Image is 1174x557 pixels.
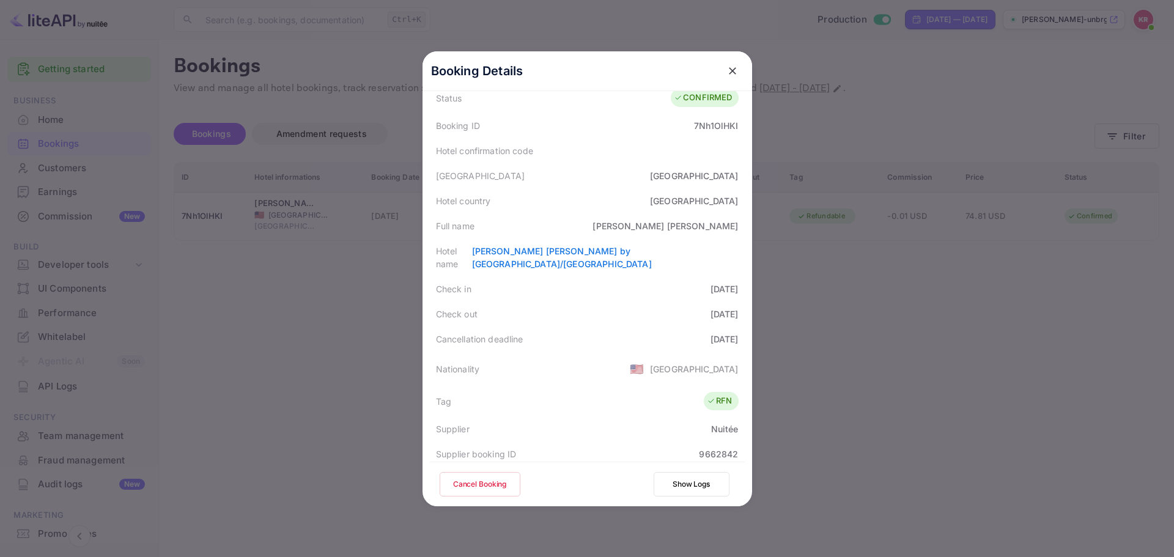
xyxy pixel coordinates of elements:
[436,308,478,320] div: Check out
[472,246,652,269] a: [PERSON_NAME] [PERSON_NAME] by [GEOGRAPHIC_DATA]/[GEOGRAPHIC_DATA]
[711,282,739,295] div: [DATE]
[431,62,523,80] p: Booking Details
[436,194,491,207] div: Hotel country
[654,472,729,496] button: Show Logs
[436,169,525,182] div: [GEOGRAPHIC_DATA]
[436,282,471,295] div: Check in
[436,144,533,157] div: Hotel confirmation code
[722,60,744,82] button: close
[711,422,739,435] div: Nuitée
[593,219,738,232] div: [PERSON_NAME] [PERSON_NAME]
[436,245,472,270] div: Hotel name
[440,472,520,496] button: Cancel Booking
[674,92,732,104] div: CONFIRMED
[436,363,480,375] div: Nationality
[436,119,481,132] div: Booking ID
[436,395,451,408] div: Tag
[699,448,738,460] div: 9662842
[630,358,644,380] span: United States
[711,308,739,320] div: [DATE]
[650,363,739,375] div: [GEOGRAPHIC_DATA]
[650,169,739,182] div: [GEOGRAPHIC_DATA]
[707,395,732,407] div: RFN
[711,333,739,345] div: [DATE]
[436,92,462,105] div: Status
[650,194,739,207] div: [GEOGRAPHIC_DATA]
[436,333,523,345] div: Cancellation deadline
[436,219,474,232] div: Full name
[694,119,738,132] div: 7Nh1OlHKI
[436,448,517,460] div: Supplier booking ID
[436,422,470,435] div: Supplier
